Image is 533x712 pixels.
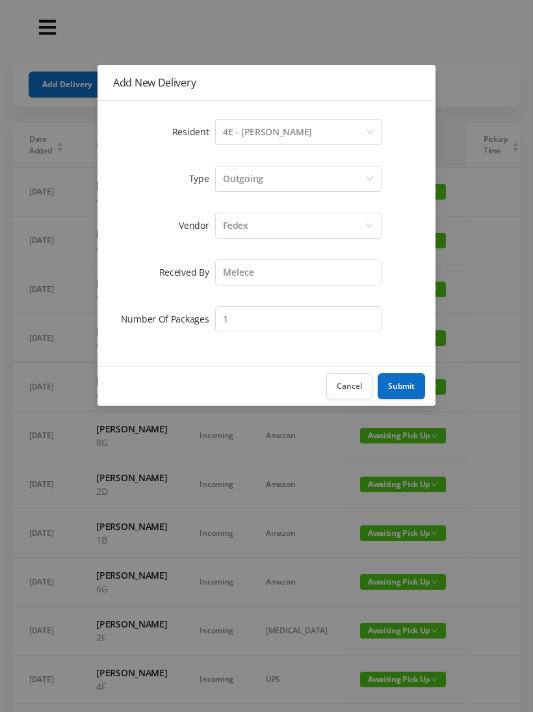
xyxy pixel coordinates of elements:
div: Outgoing [223,166,263,191]
button: Cancel [326,373,372,399]
form: Add New Delivery [113,116,420,335]
label: Number Of Packages [121,313,216,325]
div: Fedex [223,213,248,238]
label: Type [189,172,216,185]
div: Add New Delivery [113,75,420,90]
label: Vendor [179,219,215,231]
input: Enter Name [215,259,382,285]
i: icon: down [366,222,374,231]
button: Submit [378,373,425,399]
i: icon: down [366,128,374,137]
i: icon: down [366,175,374,184]
label: Resident [172,125,216,138]
div: 4E - Jane Jovanovic [223,120,312,144]
label: Received By [159,266,216,278]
